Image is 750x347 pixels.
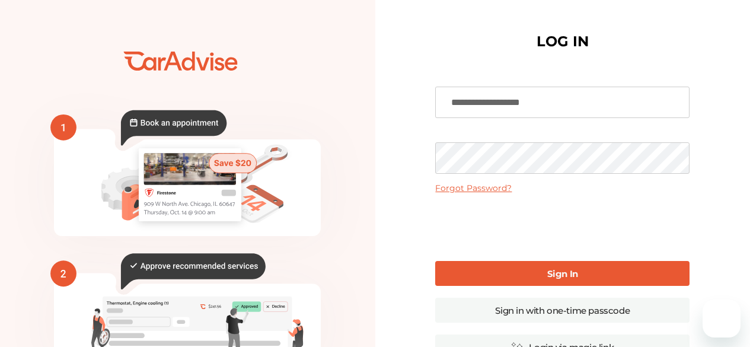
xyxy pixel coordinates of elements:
iframe: reCAPTCHA [473,203,653,249]
a: Sign in with one-time passcode [435,298,690,323]
b: Sign In [547,268,578,279]
iframe: Button to launch messaging window [703,300,741,338]
a: Forgot Password? [435,183,512,193]
a: Sign In [435,261,690,286]
h1: LOG IN [537,36,589,47]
